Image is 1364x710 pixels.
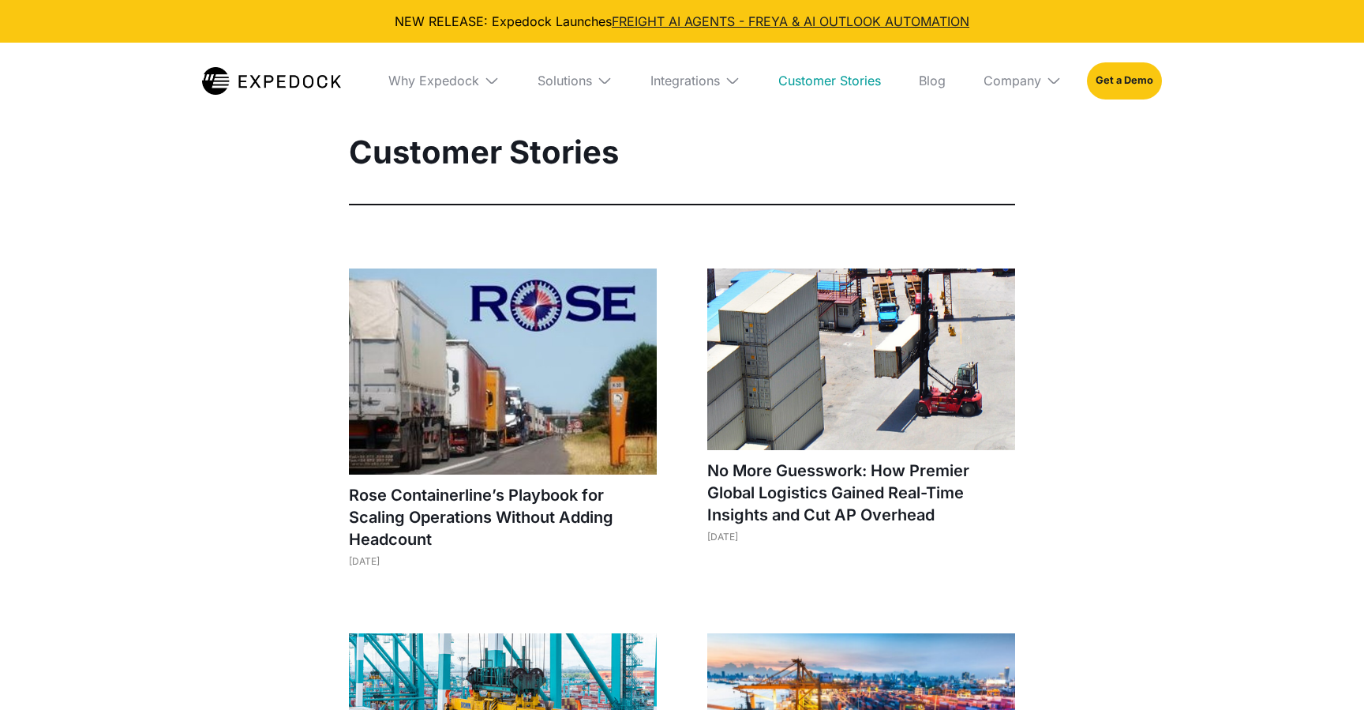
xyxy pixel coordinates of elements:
[349,133,1015,172] h1: Customer Stories
[349,269,657,583] a: Rose Containerline’s Playbook for Scaling Operations Without Adding Headcount[DATE]
[349,484,657,550] h1: Rose Containerline’s Playbook for Scaling Operations Without Adding Headcount
[388,73,479,88] div: Why Expedock
[1087,62,1162,99] a: Get a Demo
[13,13,1351,30] div: NEW RELEASE: Expedock Launches
[766,43,894,118] a: Customer Stories
[349,555,657,567] div: [DATE]
[638,43,753,118] div: Integrations
[707,531,1015,543] div: [DATE]
[525,43,625,118] div: Solutions
[906,43,958,118] a: Blog
[707,269,1015,558] a: No More Guesswork: How Premier Global Logistics Gained Real-Time Insights and Cut AP Overhead[DATE]
[376,43,512,118] div: Why Expedock
[612,13,969,29] a: FREIGHT AI AGENTS - FREYA & AI OUTLOOK AUTOMATION
[707,460,1015,526] h1: No More Guesswork: How Premier Global Logistics Gained Real-Time Insights and Cut AP Overhead
[538,73,592,88] div: Solutions
[984,73,1041,88] div: Company
[650,73,720,88] div: Integrations
[971,43,1074,118] div: Company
